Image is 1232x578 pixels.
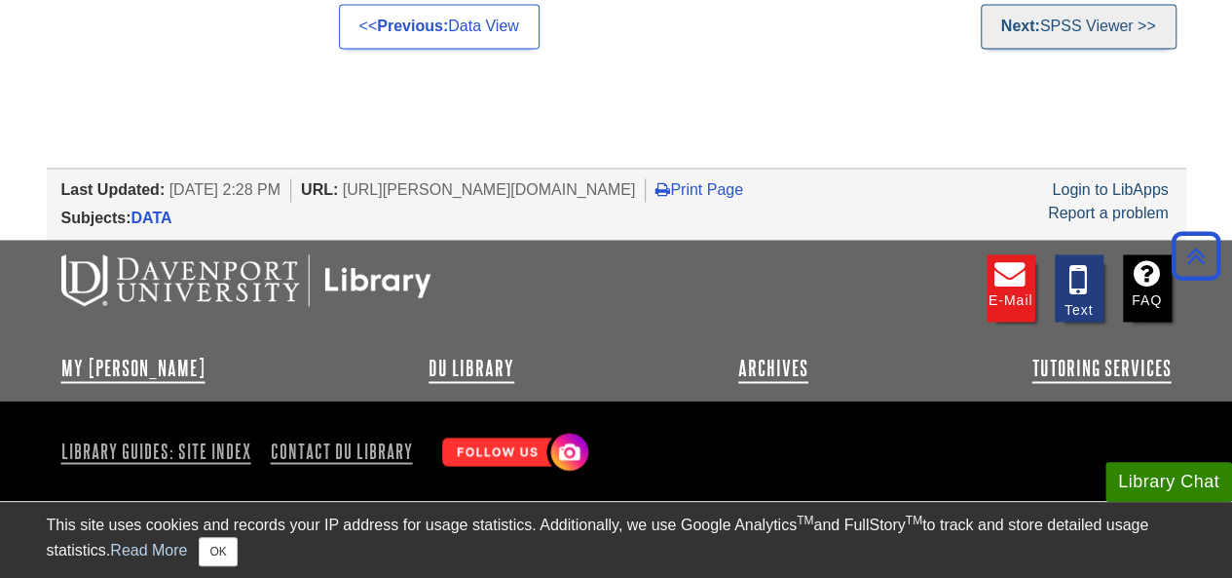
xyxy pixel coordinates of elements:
a: Login to LibApps [1052,181,1168,198]
a: Tutoring Services [1031,357,1171,380]
a: Back to Top [1165,243,1227,269]
a: Archives [738,357,808,380]
a: E-mail [987,254,1035,322]
a: Report a problem [1048,205,1169,221]
sup: TM [906,514,922,527]
a: FAQ [1123,254,1172,322]
a: DATA [131,210,172,226]
span: Last Updated: [61,181,166,198]
span: [URL][PERSON_NAME][DOMAIN_NAME] [343,181,636,198]
div: This site uses cookies and records your IP address for usage statistics. Additionally, we use Goo... [47,514,1186,566]
span: URL: [301,181,338,198]
a: Contact DU Library [263,434,421,467]
button: Close [199,537,237,566]
a: Print Page [655,181,743,198]
img: Follow Us! Instagram [432,425,593,481]
a: Text [1055,254,1103,322]
a: <<Previous:Data View [339,4,540,49]
img: DU Libraries [61,254,431,305]
button: Library Chat [1105,462,1232,502]
a: My [PERSON_NAME] [61,357,205,380]
span: [DATE] 2:28 PM [169,181,280,198]
strong: Next: [1001,18,1040,34]
a: DU Library [429,357,514,380]
sup: TM [797,514,813,527]
span: Subjects: [61,210,131,226]
a: Read More [110,542,187,559]
a: Library Guides: Site Index [61,434,259,467]
i: Print Page [655,181,670,197]
strong: Previous: [377,18,448,34]
a: Next:SPSS Viewer >> [981,4,1176,49]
